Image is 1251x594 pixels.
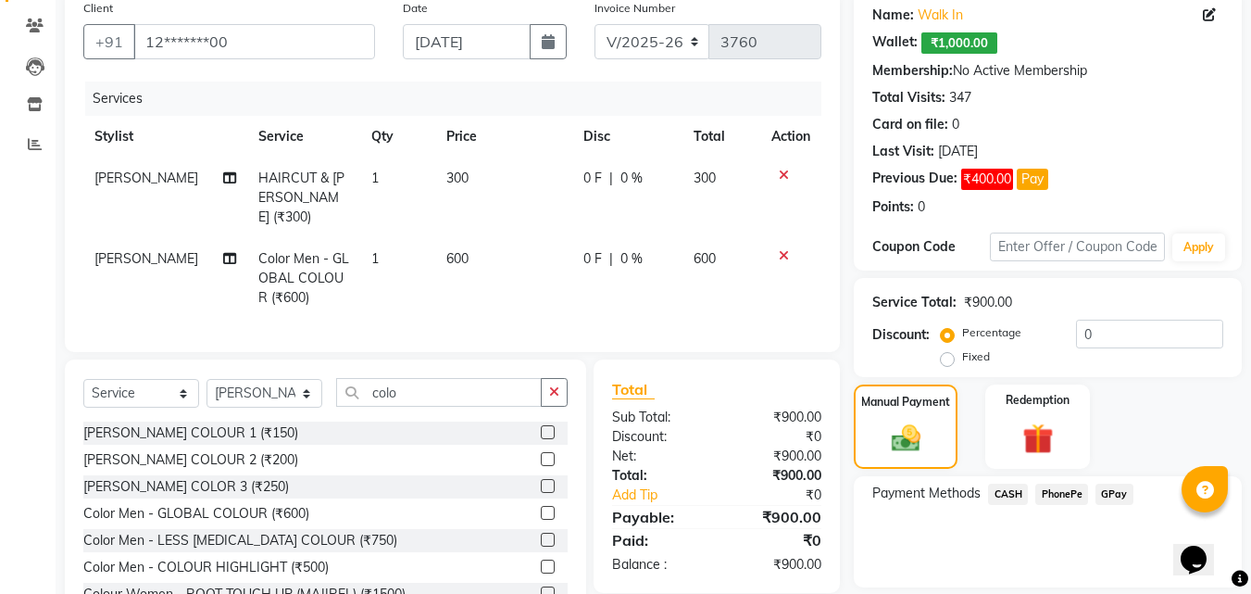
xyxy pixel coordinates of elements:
[371,250,379,267] span: 1
[435,116,572,158] th: Price
[872,88,945,107] div: Total Visits:
[872,61,1223,81] div: No Active Membership
[360,116,435,158] th: Qty
[371,170,379,186] span: 1
[964,293,1012,312] div: ₹900.00
[83,504,309,524] div: Color Men - GLOBAL COLOUR (₹600)
[583,169,602,188] span: 0 F
[952,115,959,134] div: 0
[336,378,542,407] input: Search or Scan
[872,32,918,54] div: Wallet:
[1172,234,1225,261] button: Apply
[583,249,602,269] span: 0 F
[872,237,989,257] div: Coupon Code
[598,555,717,575] div: Balance :
[258,170,344,225] span: HAIRCUT & [PERSON_NAME] (₹300)
[717,427,835,447] div: ₹0
[682,116,761,158] th: Total
[949,88,971,107] div: 347
[83,477,289,497] div: [PERSON_NAME] COLOR 3 (₹250)
[872,115,948,134] div: Card on file:
[609,169,613,188] span: |
[694,170,716,186] span: 300
[694,250,716,267] span: 600
[717,466,835,486] div: ₹900.00
[962,324,1021,341] label: Percentage
[872,61,953,81] div: Membership:
[85,82,835,116] div: Services
[612,380,655,399] span: Total
[961,169,1013,190] span: ₹400.00
[83,450,298,470] div: [PERSON_NAME] COLOUR 2 (₹200)
[598,466,717,486] div: Total:
[872,6,914,25] div: Name:
[446,250,469,267] span: 600
[872,484,981,503] span: Payment Methods
[1173,520,1232,575] iframe: chat widget
[737,486,836,505] div: ₹0
[598,427,717,447] div: Discount:
[988,484,1028,505] span: CASH
[83,531,397,550] div: Color Men - LESS [MEDICAL_DATA] COLOUR (₹750)
[918,6,963,25] a: Walk In
[1013,420,1063,458] img: _gift.svg
[872,293,957,312] div: Service Total:
[83,423,298,443] div: [PERSON_NAME] COLOUR 1 (₹150)
[872,169,957,190] div: Previous Due:
[620,169,643,188] span: 0 %
[620,249,643,269] span: 0 %
[1017,169,1048,190] button: Pay
[938,142,978,161] div: [DATE]
[83,116,247,158] th: Stylist
[609,249,613,269] span: |
[446,170,469,186] span: 300
[717,529,835,551] div: ₹0
[1006,392,1070,409] label: Redemption
[872,325,930,345] div: Discount:
[882,422,930,455] img: _cash.svg
[872,197,914,217] div: Points:
[247,116,360,158] th: Service
[1095,484,1133,505] span: GPay
[83,558,329,577] div: Color Men - COLOUR HIGHLIGHT (₹500)
[598,506,717,528] div: Payable:
[872,142,934,161] div: Last Visit:
[918,197,925,217] div: 0
[717,555,835,575] div: ₹900.00
[258,250,349,306] span: Color Men - GLOBAL COLOUR (₹600)
[717,408,835,427] div: ₹900.00
[94,250,198,267] span: [PERSON_NAME]
[572,116,682,158] th: Disc
[83,24,135,59] button: +91
[598,529,717,551] div: Paid:
[717,447,835,466] div: ₹900.00
[598,408,717,427] div: Sub Total:
[1035,484,1088,505] span: PhonePe
[760,116,821,158] th: Action
[990,233,1165,261] input: Enter Offer / Coupon Code
[133,24,375,59] input: Search by Name/Mobile/Email/Code
[861,394,950,411] label: Manual Payment
[962,348,990,365] label: Fixed
[717,506,835,528] div: ₹900.00
[94,170,198,186] span: [PERSON_NAME]
[598,447,717,466] div: Net:
[921,32,997,54] span: ₹1,000.00
[598,486,736,505] a: Add Tip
